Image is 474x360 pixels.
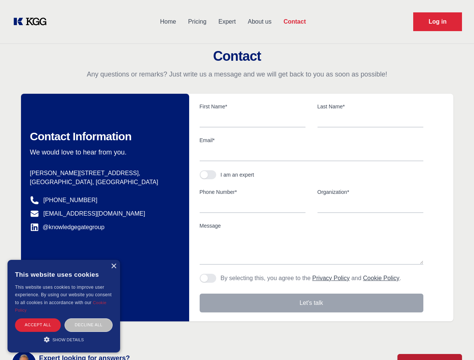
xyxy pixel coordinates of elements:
[44,196,98,205] a: [PHONE_NUMBER]
[53,337,84,342] span: Show details
[15,318,61,331] div: Accept all
[200,136,423,144] label: Email*
[30,223,105,232] a: @knowledgegategroup
[221,274,401,283] p: By selecting this, you agree to the and .
[12,16,53,28] a: KOL Knowledge Platform: Talk to Key External Experts (KEE)
[9,49,465,64] h2: Contact
[44,209,145,218] a: [EMAIL_ADDRESS][DOMAIN_NAME]
[242,12,277,31] a: About us
[30,178,177,187] p: [GEOGRAPHIC_DATA], [GEOGRAPHIC_DATA]
[111,264,116,269] div: Close
[30,148,177,157] p: We would love to hear from you.
[318,188,423,196] label: Organization*
[212,12,242,31] a: Expert
[312,275,350,281] a: Privacy Policy
[15,285,111,305] span: This website uses cookies to improve user experience. By using our website you consent to all coo...
[15,300,107,312] a: Cookie Policy
[154,12,182,31] a: Home
[318,103,423,110] label: Last Name*
[363,275,399,281] a: Cookie Policy
[413,12,462,31] a: Request Demo
[200,222,423,229] label: Message
[65,318,113,331] div: Decline all
[436,324,474,360] iframe: Chat Widget
[200,188,305,196] label: Phone Number*
[277,12,312,31] a: Contact
[15,265,113,283] div: This website uses cookies
[9,70,465,79] p: Any questions or remarks? Just write us a message and we will get back to you as soon as possible!
[200,294,423,312] button: Let's talk
[15,336,113,343] div: Show details
[221,171,254,178] div: I am an expert
[182,12,212,31] a: Pricing
[200,103,305,110] label: First Name*
[30,130,177,143] h2: Contact Information
[30,169,177,178] p: [PERSON_NAME][STREET_ADDRESS],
